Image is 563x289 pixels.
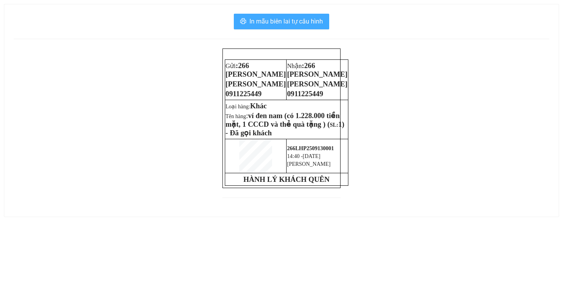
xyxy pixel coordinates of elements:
span: 266 [PERSON_NAME] [226,61,286,78]
span: 1) [338,120,344,128]
span: 0911225449 [226,90,262,98]
span: printer [240,18,246,25]
span: 0911225449 [287,90,323,98]
span: [PERSON_NAME] [287,80,347,88]
button: printerIn mẫu biên lai tự cấu hình [234,14,329,29]
span: : [287,61,347,78]
span: 266 [PERSON_NAME] [287,61,347,78]
span: 266LHP2509130001 [287,145,334,151]
span: Tên hàng [226,113,340,128]
span: In mẫu biên lai tự cấu hình [249,16,323,26]
span: : [226,111,340,128]
strong: HÀNH LÝ KHÁCH QUÊN [244,175,330,183]
span: Khác [250,102,267,110]
span: [PERSON_NAME] [287,161,330,167]
span: : [226,61,286,78]
span: Nhận [287,63,302,69]
span: Gửi [226,63,236,69]
span: [PERSON_NAME] [226,80,286,88]
span: ví đen nam (có 1.228.000 tiền mặt, 1 CCCD và thẻ quà tặng ) ( [226,111,340,128]
span: SL: [330,122,338,128]
span: - Đã gọi khách [226,129,272,137]
span: Loại hàng: [226,104,267,109]
span: [DATE] [303,153,320,159]
span: 14:40 - [287,153,303,159]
